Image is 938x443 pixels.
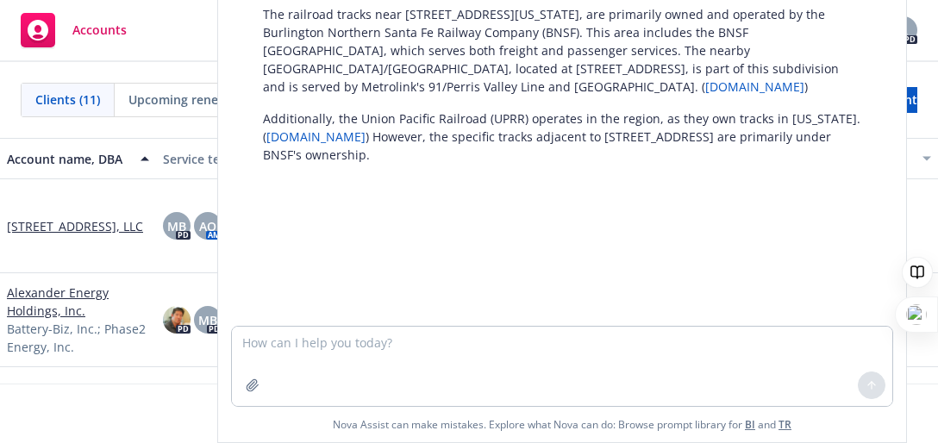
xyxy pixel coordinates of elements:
[199,217,216,235] span: AO
[266,128,366,145] a: [DOMAIN_NAME]
[779,417,791,432] a: TR
[163,150,305,168] div: Service team
[7,284,149,320] a: Alexander Energy Holdings, Inc.
[7,217,143,235] a: [STREET_ADDRESS], LLC
[705,78,804,95] a: [DOMAIN_NAME]
[225,407,899,442] span: Nova Assist can make mistakes. Explore what Nova can do: Browse prompt library for and
[7,150,130,168] div: Account name, DBA
[156,138,312,179] button: Service team
[163,306,191,334] img: photo
[198,311,217,329] span: MB
[128,90,261,109] span: Upcoming renewals (5)
[72,23,127,37] span: Accounts
[14,6,134,54] a: Accounts
[35,90,100,109] span: Clients (11)
[7,320,149,356] span: Battery-Biz, Inc.; Phase2 Energy, Inc.
[167,217,186,235] span: MB
[263,5,861,96] p: The railroad tracks near [STREET_ADDRESS][US_STATE], are primarily owned and operated by the Burl...
[263,109,861,164] p: Additionally, the Union Pacific Railroad (UPRR) operates in the region, as they own tracks in [US...
[745,417,755,432] a: BI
